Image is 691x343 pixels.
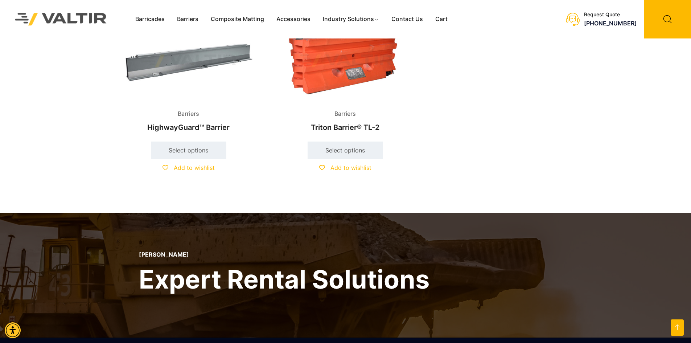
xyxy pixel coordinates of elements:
[671,319,684,336] a: Open this option
[319,164,371,171] a: Add to wishlist
[330,164,371,171] span: Add to wishlist
[119,119,258,135] h2: HighwayGuard™ Barrier
[119,19,258,136] a: BarriersHighwayGuard™ Barrier
[275,19,415,136] a: BarriersTriton Barrier® TL-2
[317,14,385,25] a: Industry Solutions
[275,19,415,103] img: Barriers
[308,142,383,159] a: Select options for “Triton Barrier® TL-2”
[139,251,429,258] p: [PERSON_NAME]
[275,119,415,135] h2: Triton Barrier® TL-2
[584,12,637,18] div: Request Quote
[119,19,258,103] img: Barriers
[139,263,429,296] h2: Expert Rental Solutions
[329,109,361,119] span: Barriers
[174,164,215,171] span: Add to wishlist
[129,14,171,25] a: Barricades
[163,164,215,171] a: Add to wishlist
[5,3,116,35] img: Valtir Rentals
[5,322,21,338] div: Accessibility Menu
[385,14,429,25] a: Contact Us
[429,14,454,25] a: Cart
[171,14,205,25] a: Barriers
[270,14,317,25] a: Accessories
[205,14,270,25] a: Composite Matting
[151,142,226,159] a: Select options for “HighwayGuard™ Barrier”
[172,109,205,119] span: Barriers
[584,20,637,27] a: call (888) 496-3625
